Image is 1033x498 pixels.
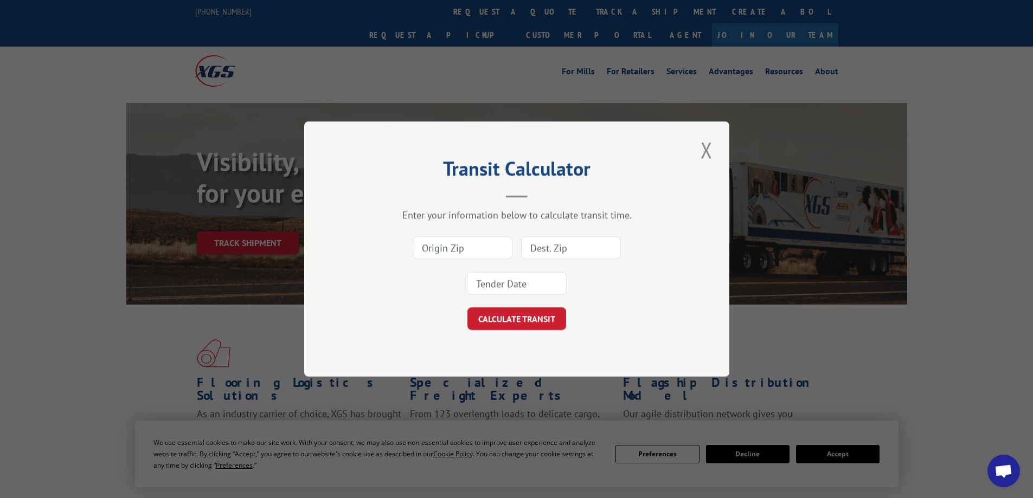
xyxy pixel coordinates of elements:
[467,272,567,295] input: Tender Date
[521,236,621,259] input: Dest. Zip
[467,307,566,330] button: CALCULATE TRANSIT
[358,161,675,182] h2: Transit Calculator
[413,236,512,259] input: Origin Zip
[987,455,1020,487] a: Open chat
[697,135,716,165] button: Close modal
[358,209,675,221] div: Enter your information below to calculate transit time.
